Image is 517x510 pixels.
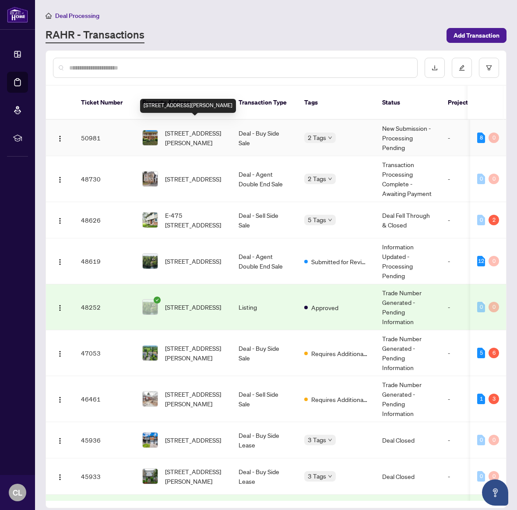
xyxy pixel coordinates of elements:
span: down [328,177,332,181]
span: [STREET_ADDRESS] [165,435,221,445]
td: - [441,330,493,376]
th: Transaction Type [232,86,297,120]
div: 0 [477,174,485,184]
span: [STREET_ADDRESS] [165,256,221,266]
button: Open asap [482,479,508,506]
span: Approved [311,303,338,312]
td: Trade Number Generated - Pending Information [375,330,441,376]
span: edit [459,65,465,71]
div: 0 [489,435,499,445]
span: Submitted for Review [311,257,368,266]
td: - [441,156,493,202]
td: Trade Number Generated - Pending Information [375,376,441,422]
div: 0 [489,174,499,184]
span: down [328,438,332,442]
span: download [432,65,438,71]
td: - [441,284,493,330]
span: [STREET_ADDRESS] [165,174,221,184]
th: Ticket Number [74,86,135,120]
div: 6 [489,348,499,358]
div: 12 [477,256,485,266]
td: Deal - Buy Side Sale [232,330,297,376]
td: 50981 [74,120,135,156]
button: Logo [53,131,67,145]
button: Logo [53,392,67,406]
span: 2 Tags [308,174,326,184]
span: home [46,13,52,19]
img: Logo [56,135,63,142]
button: download [425,58,445,78]
span: Requires Additional Docs [311,349,368,358]
td: Deal - Agent Double End Sale [232,238,297,284]
span: [STREET_ADDRESS][PERSON_NAME] [165,343,225,363]
img: Logo [56,258,63,265]
td: - [441,458,493,495]
img: Logo [56,350,63,357]
td: Deal Fell Through & Closed [375,202,441,238]
td: 48730 [74,156,135,202]
span: Deal Processing [55,12,99,20]
td: - [441,238,493,284]
td: Deal Closed [375,422,441,458]
span: E-475 [STREET_ADDRESS] [165,210,225,230]
div: 0 [477,302,485,312]
td: 48619 [74,238,135,284]
button: edit [452,58,472,78]
span: [STREET_ADDRESS][PERSON_NAME] [165,389,225,409]
img: thumbnail-img [143,346,158,360]
img: thumbnail-img [143,391,158,406]
th: Project Name [441,86,493,120]
img: thumbnail-img [143,433,158,447]
div: 0 [489,471,499,482]
div: 0 [477,471,485,482]
a: RAHR - Transactions [46,28,144,43]
img: Logo [56,217,63,224]
span: down [328,474,332,479]
div: 5 [477,348,485,358]
td: Transaction Processing Complete - Awaiting Payment [375,156,441,202]
th: Status [375,86,441,120]
div: 3 [489,394,499,404]
span: [STREET_ADDRESS] [165,302,221,312]
th: Tags [297,86,375,120]
td: - [441,202,493,238]
button: filter [479,58,499,78]
td: 45933 [74,458,135,495]
td: - [441,376,493,422]
img: thumbnail-img [143,213,158,227]
div: 1 [477,394,485,404]
div: 2 [489,215,499,225]
div: 0 [489,256,499,266]
td: Deal - Buy Side Sale [232,120,297,156]
button: Logo [53,172,67,186]
td: New Submission - Processing Pending [375,120,441,156]
td: - [441,422,493,458]
img: Logo [56,396,63,403]
td: Deal - Sell Side Sale [232,376,297,422]
td: Listing [232,284,297,330]
span: check-circle [154,297,161,304]
span: 5 Tags [308,215,326,225]
td: Trade Number Generated - Pending Information [375,284,441,330]
td: Deal - Buy Side Lease [232,458,297,495]
span: 2 Tags [308,133,326,143]
img: thumbnail-img [143,254,158,269]
img: thumbnail-img [143,300,158,314]
img: logo [7,7,28,23]
div: 8 [477,133,485,143]
span: filter [486,65,492,71]
td: 48252 [74,284,135,330]
td: Deal Closed [375,458,441,495]
div: 0 [477,435,485,445]
td: Information Updated - Processing Pending [375,238,441,284]
td: Deal - Sell Side Sale [232,202,297,238]
button: Logo [53,433,67,447]
td: 45936 [74,422,135,458]
img: Logo [56,474,63,481]
span: CL [13,486,22,499]
td: 46461 [74,376,135,422]
div: 0 [489,302,499,312]
img: thumbnail-img [143,469,158,484]
img: Logo [56,176,63,183]
td: 48626 [74,202,135,238]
